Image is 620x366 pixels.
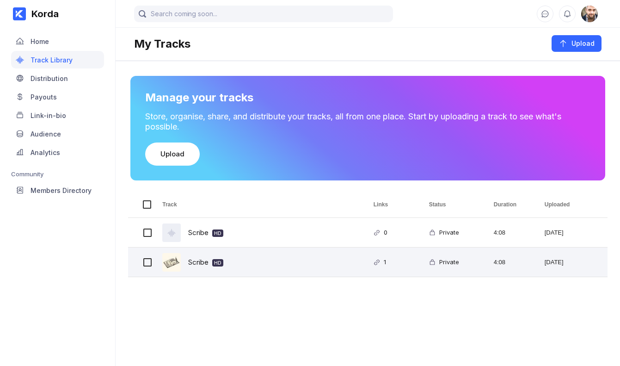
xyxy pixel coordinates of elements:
div: [DATE] [534,218,608,247]
div: 1 [380,251,386,273]
div: Members Directory [31,186,92,194]
div: Payouts [31,93,57,101]
a: Distribution [11,69,104,88]
div: Track Library [31,56,73,64]
div: Scribe [188,222,223,243]
div: Store, organise, share, and distribute your tracks, all from one place. Start by uploading a trac... [145,112,590,131]
span: Status [429,201,446,208]
div: 4:08 [483,218,534,247]
div: My Tracks [134,37,190,50]
div: Scribe [188,251,223,273]
a: Link-in-bio [11,106,104,125]
div: Upload [160,149,184,159]
div: Audience [31,130,61,138]
div: 0 [380,222,387,243]
button: Upload [145,143,200,166]
div: Manage your tracks [145,91,590,104]
div: Community [11,170,104,178]
div: Link-in-bio [31,112,66,119]
div: 4:08 [483,248,534,277]
button: Upload [552,35,602,52]
a: Audience [11,125,104,143]
div: Joseph Lofthouse [581,6,598,22]
a: Payouts [11,88,104,106]
input: Search coming soon... [134,6,393,22]
div: HD [214,259,221,267]
a: Track Library [11,51,104,69]
a: Home [11,32,104,51]
div: [DATE] [534,248,608,277]
div: Private [436,251,459,273]
div: Korda [26,8,59,19]
span: Duration [494,201,516,208]
span: Uploaded [545,201,570,208]
img: cover art [162,253,181,272]
a: Analytics [11,143,104,162]
div: Upload [568,39,595,48]
a: Scribe HD [188,251,223,273]
div: Private [436,222,459,243]
div: Analytics [31,149,60,156]
div: Home [31,37,49,45]
div: HD [214,230,221,237]
img: 160x160 [581,6,598,22]
span: Track [162,201,177,208]
div: Distribution [31,74,68,82]
a: Members Directory [11,181,104,200]
a: Scribe HD [188,222,223,243]
span: Links [374,201,388,208]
